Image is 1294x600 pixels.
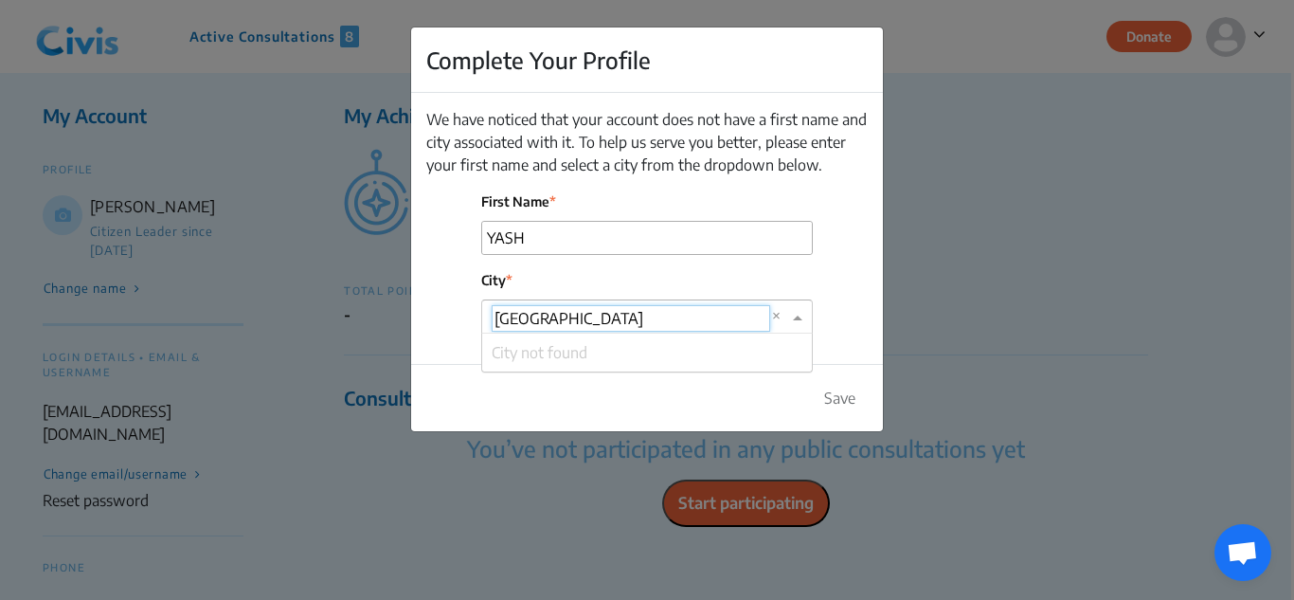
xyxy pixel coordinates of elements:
div: Open chat [1214,524,1271,581]
span: Clear all [772,305,788,328]
p: We have noticed that your account does not have a first name and city associated with it. To help... [426,108,868,176]
button: Save [812,380,868,416]
label: First Name [481,191,813,211]
h4: Complete Your Profile [426,43,651,77]
div: City not found [482,334,812,372]
label: City [481,270,813,290]
input: Enter First Name [482,222,812,254]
